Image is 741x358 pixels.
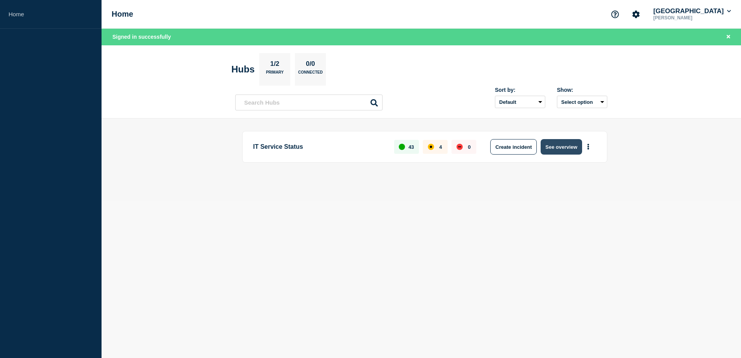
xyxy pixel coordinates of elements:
p: 0 [468,144,470,150]
div: affected [428,144,434,150]
h2: Hubs [231,64,255,75]
h1: Home [112,10,133,19]
div: Sort by: [495,87,545,93]
div: up [399,144,405,150]
button: Account settings [628,6,644,22]
button: More actions [583,140,593,154]
div: down [457,144,463,150]
button: See overview [541,139,582,155]
input: Search Hubs [235,95,383,110]
span: Signed in successfully [112,34,171,40]
button: Close banner [724,33,733,41]
button: Select option [557,96,607,108]
p: Primary [266,70,284,78]
button: Support [607,6,623,22]
p: 43 [408,144,414,150]
p: IT Service Status [253,139,385,155]
p: Connected [298,70,322,78]
p: 1/2 [267,60,283,70]
p: [PERSON_NAME] [652,15,732,21]
select: Sort by [495,96,545,108]
p: 0/0 [303,60,318,70]
button: [GEOGRAPHIC_DATA] [652,7,732,15]
button: Create incident [490,139,537,155]
p: 4 [439,144,442,150]
div: Show: [557,87,607,93]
